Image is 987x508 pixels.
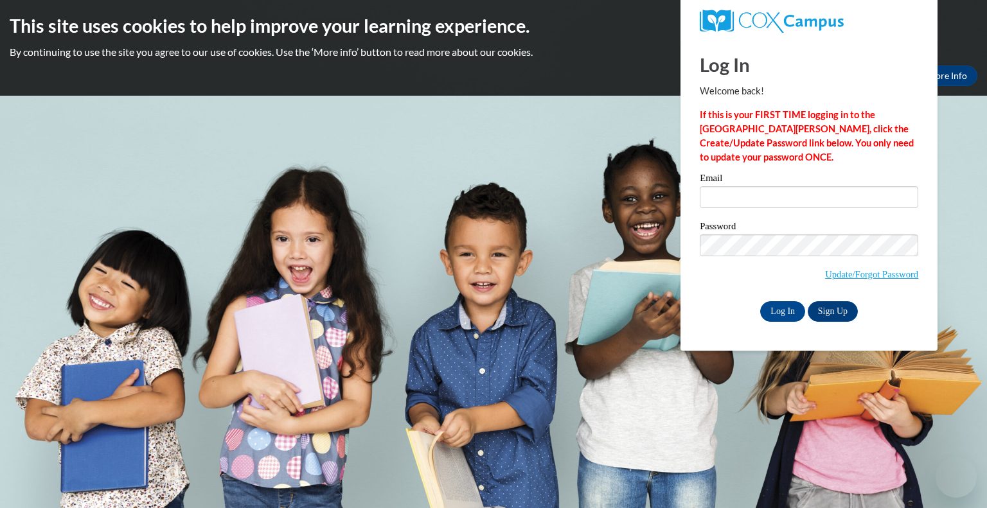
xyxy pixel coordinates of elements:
[760,301,805,322] input: Log In
[700,10,844,33] img: COX Campus
[700,84,918,98] p: Welcome back!
[700,222,918,234] label: Password
[917,66,977,86] a: More Info
[10,45,977,59] p: By continuing to use the site you agree to our use of cookies. Use the ‘More info’ button to read...
[700,173,918,186] label: Email
[825,269,918,279] a: Update/Forgot Password
[10,13,977,39] h2: This site uses cookies to help improve your learning experience.
[700,109,914,162] strong: If this is your FIRST TIME logging in to the [GEOGRAPHIC_DATA][PERSON_NAME], click the Create/Upd...
[808,301,858,322] a: Sign Up
[700,10,918,33] a: COX Campus
[700,51,918,78] h1: Log In
[936,457,977,498] iframe: Button to launch messaging window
